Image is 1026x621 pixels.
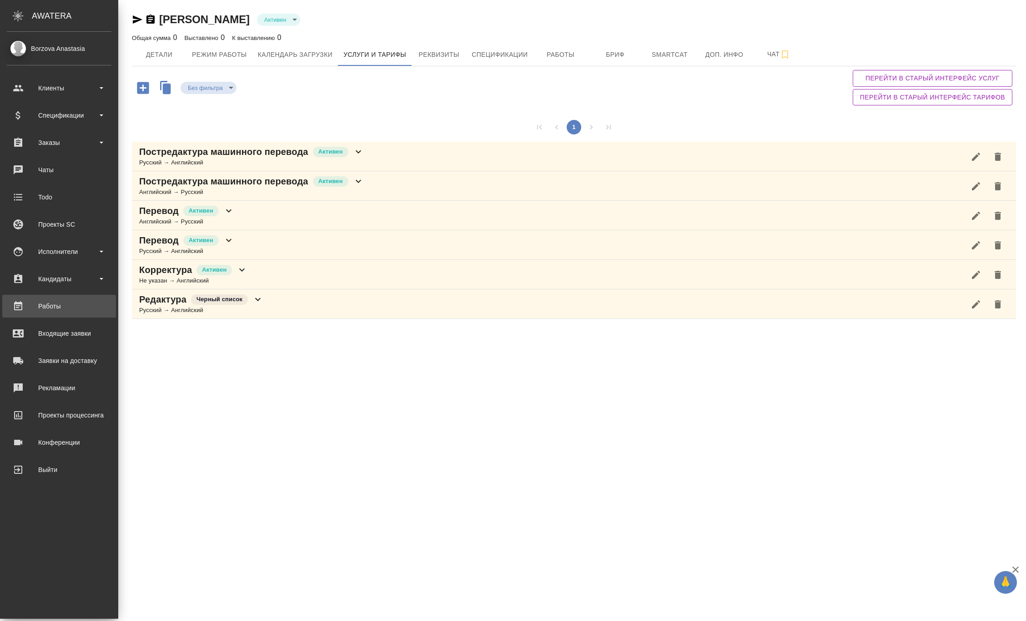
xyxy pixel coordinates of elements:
span: Доп. инфо [703,49,746,60]
div: AWATERA [32,7,118,25]
span: Перейти в старый интерфейс тарифов [860,92,1005,103]
a: Проекты процессинга [2,404,116,427]
div: Русский → Английский [139,158,364,167]
div: Работы [7,299,111,313]
svg: Подписаться [780,49,790,60]
div: Выйти [7,463,111,477]
div: Проекты процессинга [7,408,111,422]
p: Перевод [139,234,179,247]
div: ПереводАктивенРусский → Английский [132,230,1016,260]
button: Удалить услугу [987,175,1009,197]
div: Русский → Английский [139,247,234,256]
div: Todo [7,190,111,204]
a: Todo [2,186,116,209]
a: Проекты SC [2,213,116,236]
span: Smartcat [648,49,692,60]
button: Активен [262,16,289,24]
span: Чат [757,49,801,60]
nav: pagination navigation [531,120,617,134]
p: Перевод [139,204,179,217]
div: Borzova Anastasia [7,44,111,54]
p: Постредактура машинного перевода [139,175,308,188]
button: Редактировать услугу [965,175,987,197]
button: Скопировать ссылку [145,14,156,25]
div: Заказы [7,136,111,149]
button: Удалить услугу [987,205,1009,227]
div: Заявки на доставку [7,354,111,368]
div: Чаты [7,163,111,177]
div: 0 [232,32,281,43]
button: Удалить услугу [987,293,1009,315]
p: Активен [189,236,213,245]
button: Редактировать услугу [965,264,987,286]
div: Английский → Русский [139,217,234,226]
button: Редактировать услугу [965,293,987,315]
div: РедактураЧерный списокРусский → Английский [132,289,1016,319]
button: Удалить услугу [987,264,1009,286]
button: Удалить услугу [987,146,1009,168]
button: Редактировать услугу [965,146,987,168]
a: Конференции [2,431,116,454]
div: Не указан → Английский [139,276,247,285]
p: Постредактура машинного перевода [139,145,308,158]
div: Постредактура машинного переводаАктивенАнглийский → Русский [132,171,1016,201]
span: Режим работы [192,49,247,60]
p: Черный список [196,295,242,304]
p: Активен [189,206,213,215]
div: Русский → Английский [139,306,263,315]
button: Скопировать услуги другого исполнителя [156,79,181,99]
div: Рекламации [7,381,111,395]
div: Клиенты [7,81,111,95]
p: Корректура [139,263,192,276]
div: 0 [185,32,225,43]
button: Редактировать услугу [965,234,987,256]
button: Перейти в старый интерфейс услуг [853,70,1012,87]
div: Кандидаты [7,272,111,286]
span: Спецификации [472,49,528,60]
div: Английский → Русский [139,188,364,197]
a: Выйти [2,458,116,481]
a: Заявки на доставку [2,349,116,372]
div: КорректураАктивенНе указан → Английский [132,260,1016,289]
a: Входящие заявки [2,322,116,345]
div: Активен [181,82,236,94]
p: Активен [318,177,343,186]
a: Чаты [2,159,116,181]
p: К выставлению [232,35,277,41]
button: Без фильтра [185,84,226,92]
span: Работы [539,49,583,60]
div: Конференции [7,436,111,449]
div: Активен [257,14,300,26]
div: ПереводАктивенАнглийский → Русский [132,201,1016,230]
p: Активен [318,147,343,156]
div: Исполнители [7,245,111,258]
p: Редактура [139,293,186,306]
button: 🙏 [994,571,1017,594]
div: Постредактура машинного переводаАктивенРусский → Английский [132,142,1016,171]
span: Календарь загрузки [258,49,333,60]
p: Выставлено [185,35,221,41]
span: Бриф [593,49,637,60]
span: 🙏 [998,573,1013,592]
p: Общая сумма [132,35,173,41]
div: 0 [132,32,177,43]
a: Работы [2,295,116,318]
a: Рекламации [2,377,116,399]
div: Входящие заявки [7,327,111,340]
button: Скопировать ссылку для ЯМессенджера [132,14,143,25]
button: Перейти в старый интерфейс тарифов [853,89,1012,106]
button: Редактировать услугу [965,205,987,227]
div: Спецификации [7,109,111,122]
span: Детали [137,49,181,60]
button: Добавить услугу [131,79,156,97]
span: Реквизиты [417,49,461,60]
div: Проекты SC [7,218,111,231]
span: Перейти в старый интерфейс услуг [860,73,1005,84]
span: Услуги и тарифы [343,49,406,60]
p: Активен [202,265,226,274]
button: Удалить услугу [987,234,1009,256]
a: [PERSON_NAME] [159,13,250,25]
